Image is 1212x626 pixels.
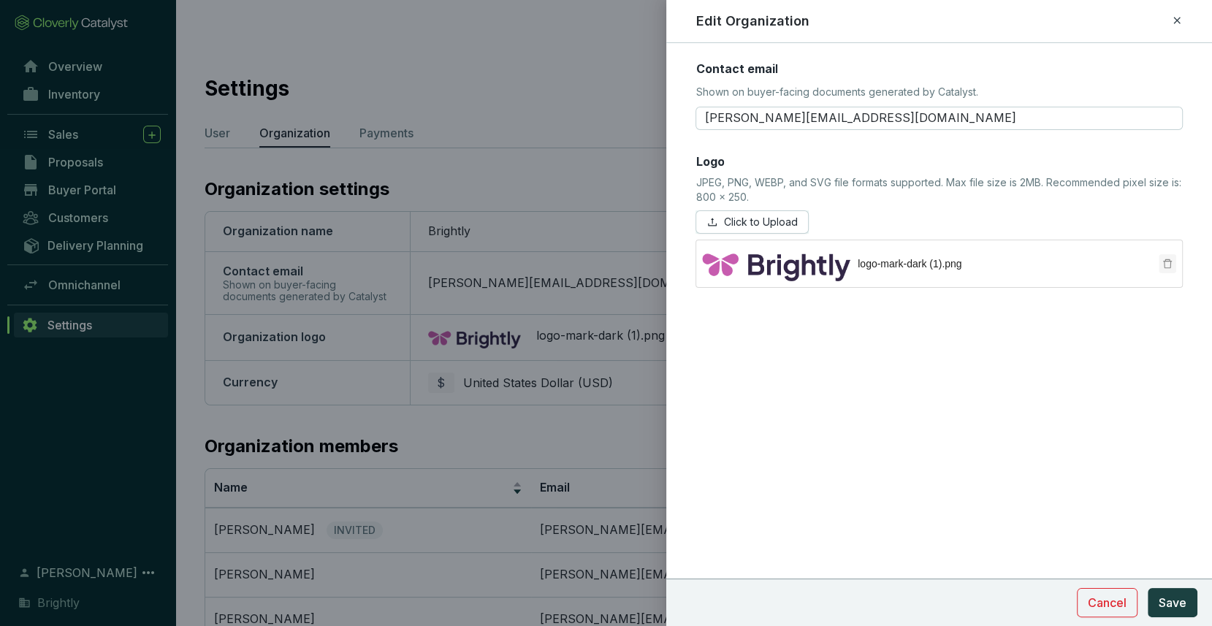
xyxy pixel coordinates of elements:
label: Contact email [695,61,777,77]
span: Click to Upload [723,215,797,229]
span: Save [1159,594,1186,611]
button: delete [1159,254,1176,273]
button: Cancel [1077,588,1137,617]
span: upload [707,217,717,227]
p: JPEG, PNG, WEBP, and SVG file formats supported. Max file size is 2MB. Recommended pixel size is:... [695,175,1183,210]
h2: Edit Organization [696,12,809,31]
span: delete [1162,259,1173,269]
p: Shown on buyer-facing documents generated by Catalyst. [695,85,1183,105]
button: Click to Upload [695,210,809,234]
label: Logo [695,153,724,169]
button: Save [1148,588,1197,617]
span: Cancel [1088,594,1127,611]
